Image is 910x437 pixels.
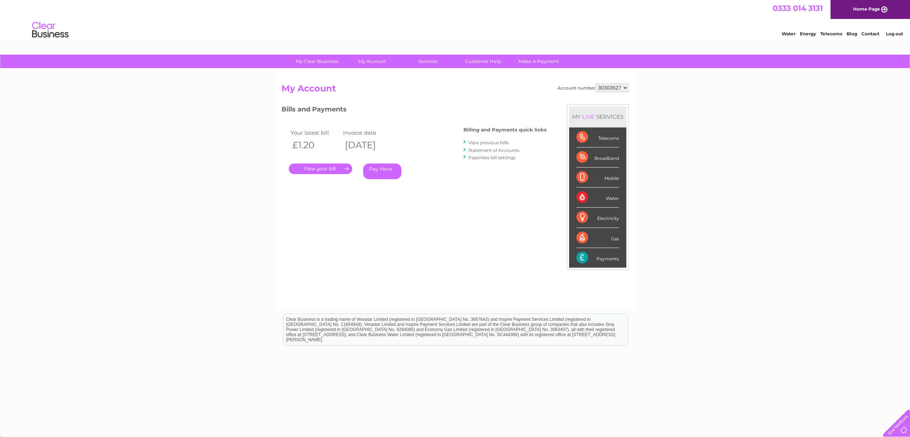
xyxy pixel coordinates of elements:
a: Water [782,31,796,36]
a: Paperless bill settings [468,155,516,160]
div: Account number [557,83,629,92]
div: Gas [576,228,619,248]
h3: Bills and Payments [281,104,547,117]
div: Clear Business is a trading name of Verastar Limited (registered in [GEOGRAPHIC_DATA] No. 3667643... [283,4,628,35]
a: 0333 014 3131 [773,4,823,13]
th: £1.20 [289,138,341,153]
a: View previous bills [468,140,509,145]
a: Contact [862,31,879,36]
h2: My Account [281,83,629,97]
td: Invoice date [341,128,394,138]
a: Services [398,55,458,68]
th: [DATE] [341,138,394,153]
h4: Billing and Payments quick links [463,127,547,133]
a: Make A Payment [509,55,569,68]
div: LIVE [581,113,596,120]
div: Water [576,188,619,208]
a: Customer Help [453,55,513,68]
div: Telecoms [576,127,619,147]
img: logo.png [32,19,69,41]
a: Blog [847,31,857,36]
a: My Clear Business [287,55,347,68]
a: Pay Here [363,164,401,179]
td: Your latest bill [289,128,341,138]
div: Broadband [576,147,619,168]
div: MY SERVICES [569,106,626,127]
a: . [289,164,352,174]
div: Electricity [576,208,619,228]
a: Statement of Accounts [468,147,520,153]
div: Mobile [576,168,619,188]
a: Energy [800,31,816,36]
a: My Account [342,55,402,68]
a: Telecoms [820,31,842,36]
div: Payments [576,248,619,268]
a: Log out [886,31,903,36]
